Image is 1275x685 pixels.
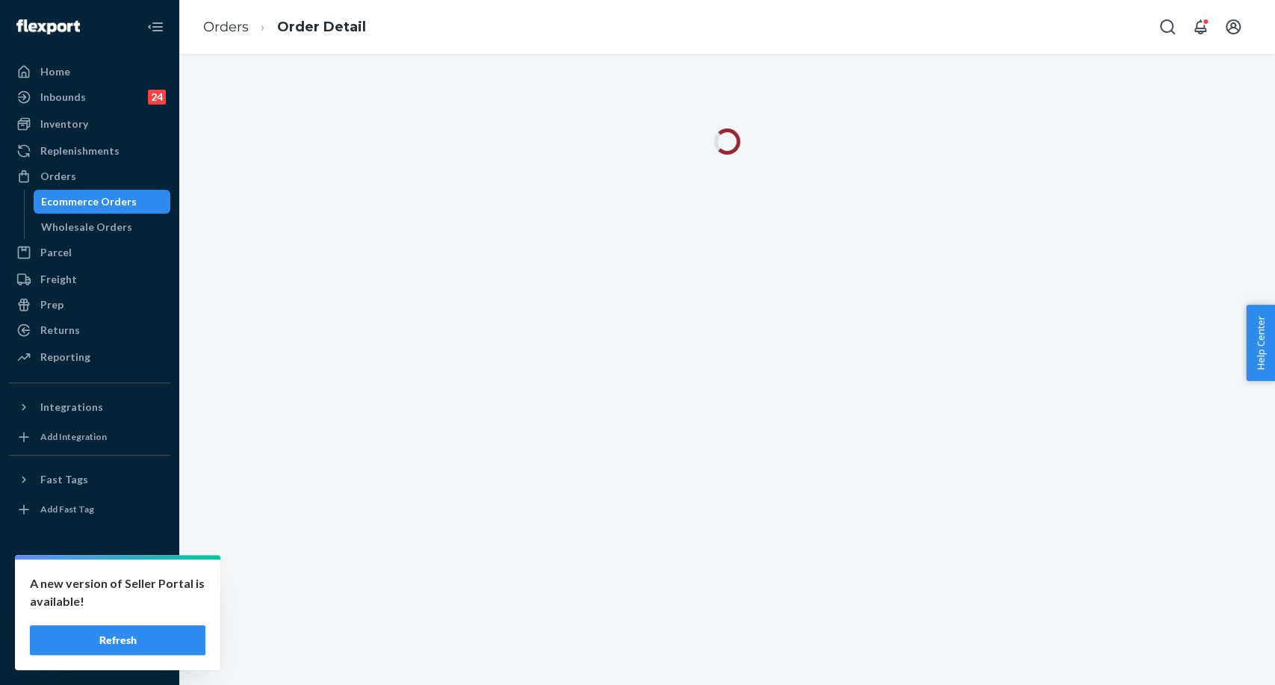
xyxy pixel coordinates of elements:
[9,293,170,317] a: Prep
[40,400,103,415] div: Integrations
[41,194,137,209] div: Ecommerce Orders
[30,10,84,24] span: Support
[9,318,170,342] a: Returns
[40,503,94,515] div: Add Fast Tag
[40,143,120,158] div: Replenishments
[9,567,170,591] a: Settings
[1185,12,1215,42] button: Open notifications
[9,618,170,642] a: Help Center
[9,267,170,291] a: Freight
[40,430,107,443] div: Add Integration
[30,625,205,655] button: Refresh
[9,85,170,109] a: Inbounds24
[40,64,70,79] div: Home
[40,90,86,105] div: Inbounds
[9,241,170,264] a: Parcel
[203,19,249,35] a: Orders
[30,574,205,610] p: A new version of Seller Portal is available!
[1218,12,1248,42] button: Open account menu
[40,297,63,312] div: Prep
[9,592,170,616] button: Talk to Support
[140,12,170,42] button: Close Navigation
[40,323,80,338] div: Returns
[40,117,88,131] div: Inventory
[40,472,88,487] div: Fast Tags
[34,190,171,214] a: Ecommerce Orders
[9,139,170,163] a: Replenishments
[148,90,166,105] div: 24
[16,19,80,34] img: Flexport logo
[191,5,378,49] ol: breadcrumbs
[40,350,90,365] div: Reporting
[1153,12,1182,42] button: Open Search Box
[40,245,72,260] div: Parcel
[1246,305,1275,381] button: Help Center
[9,643,170,667] button: Give Feedback
[40,272,77,287] div: Freight
[9,498,170,521] a: Add Fast Tag
[277,19,366,35] a: Order Detail
[9,164,170,188] a: Orders
[40,169,76,184] div: Orders
[9,345,170,369] a: Reporting
[9,60,170,84] a: Home
[9,112,170,136] a: Inventory
[9,425,170,449] a: Add Integration
[34,215,171,239] a: Wholesale Orders
[9,468,170,492] button: Fast Tags
[41,220,132,235] div: Wholesale Orders
[9,395,170,419] button: Integrations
